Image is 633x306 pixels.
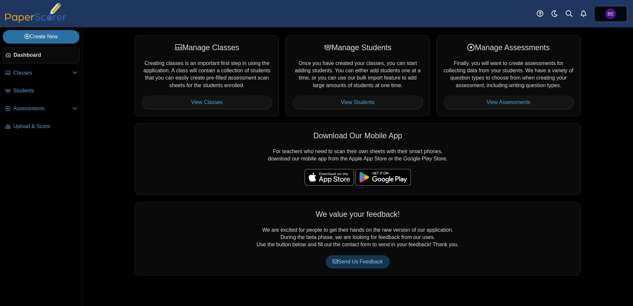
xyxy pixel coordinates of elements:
a: PaperScorer [3,18,69,24]
div: We are excited for people to get their hands on the new version of our application. During the be... [135,202,581,275]
span: Dashboard [14,51,77,59]
span: Classes [13,69,72,77]
img: apple-store-badge.svg [305,169,354,186]
a: View Assessments [443,96,574,109]
div: Finally, you will want to create assessments for collecting data from your students. We have a va... [437,35,581,116]
a: Dashboard [3,48,80,63]
div: Once you have created your classes, you can start adding students. You can either add students on... [286,35,430,116]
a: Create New [3,30,79,43]
div: For teachers who need to scan their own sheets with their smart phones, download our mobile app f... [135,123,581,195]
span: Ben England [605,9,616,19]
div: Creating classes is an important first step in using the application. A class will contain a coll... [135,35,279,116]
span: Upload & Score [13,123,77,130]
a: Classes [3,65,80,81]
a: Assessments [3,101,80,117]
div: Manage Classes [142,42,272,53]
a: Ben England [594,6,627,22]
div: Manage Students [292,42,423,53]
div: Manage Assessments [443,42,574,53]
div: We value your feedback! [142,209,574,220]
a: Send Us Feedback [326,255,390,268]
span: Assessments [13,105,72,112]
a: View Students [292,96,423,109]
span: Ben England [608,12,614,16]
a: Students [3,83,80,99]
div: Download Our Mobile App [142,130,574,141]
a: Upload & Score [3,119,80,135]
a: View Classes [142,96,272,109]
span: Students [13,87,77,94]
img: google-play-badge.png [355,169,411,186]
a: Alerts [576,7,591,21]
img: PaperScorer [3,3,69,23]
span: Send Us Feedback [333,259,383,264]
